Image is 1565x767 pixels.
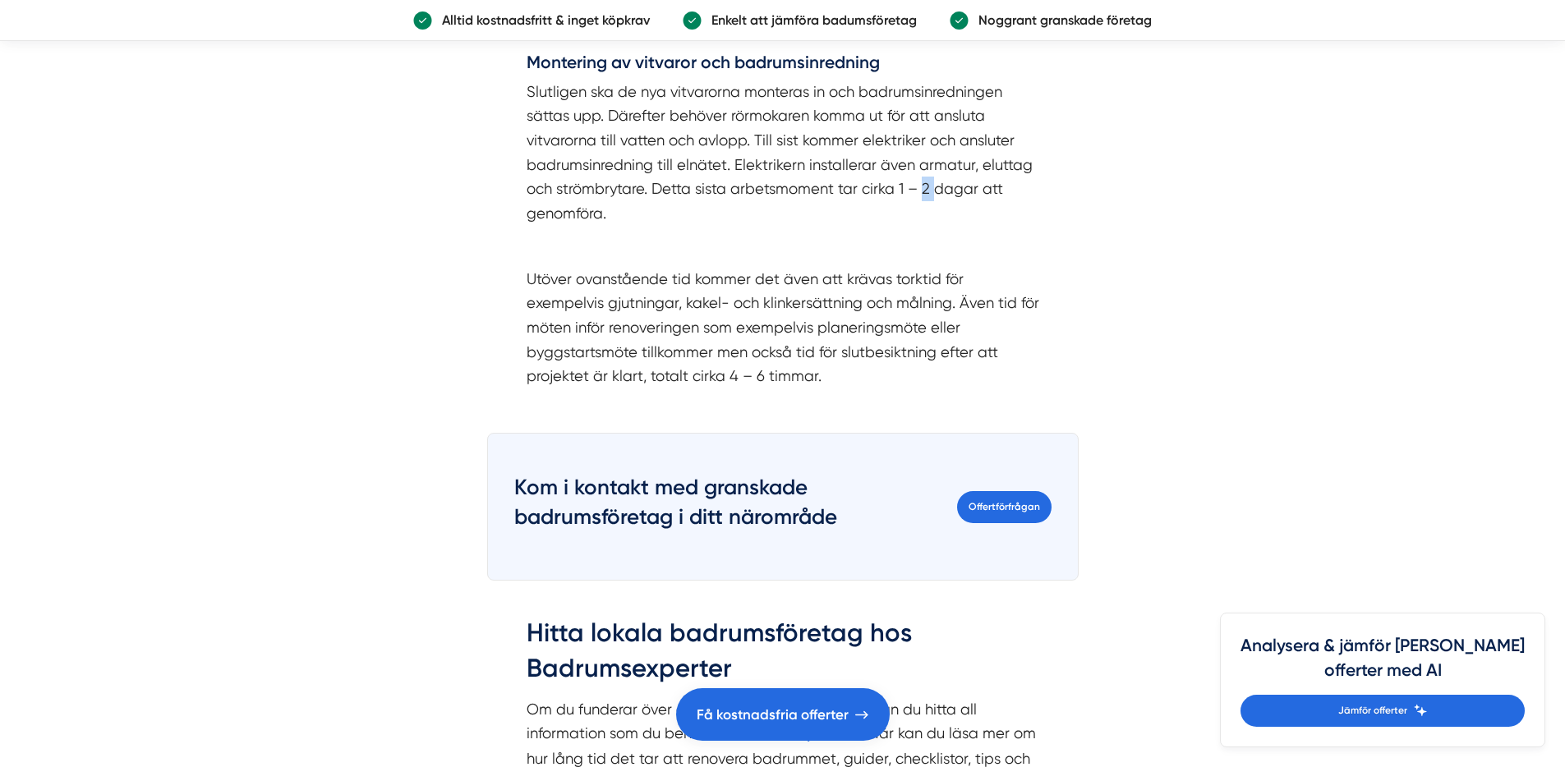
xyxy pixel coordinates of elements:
[676,688,890,741] a: Få kostnadsfria offerter
[432,10,650,30] p: Alltid kostnadsfritt & inget köpkrav
[957,491,1052,523] a: Offertförfrågan
[527,80,1039,226] p: Slutligen ska de nya vitvarorna monteras in och badrumsinredningen sättas upp. Därefter behöver r...
[527,615,1039,697] h2: Hitta lokala badrumsföretag hos Badrumsexperter
[1338,703,1407,719] span: Jämför offerter
[527,267,1039,388] p: Utöver ovanstående tid kommer det även att krävas torktid för exempelvis gjutningar, kakel- och k...
[1240,633,1525,695] h4: Analysera & jämför [PERSON_NAME] offerter med AI
[527,50,1039,80] h4: Montering av vitvaror och badrumsinredning
[697,704,849,726] span: Få kostnadsfria offerter
[969,10,1152,30] p: Noggrant granskade företag
[514,473,937,540] h3: Kom i kontakt med granskade badrumsföretag i ditt närområde
[756,724,861,742] a: kunskapsbank
[702,10,917,30] p: Enkelt att jämföra badumsföretag
[1240,695,1525,727] a: Jämför offerter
